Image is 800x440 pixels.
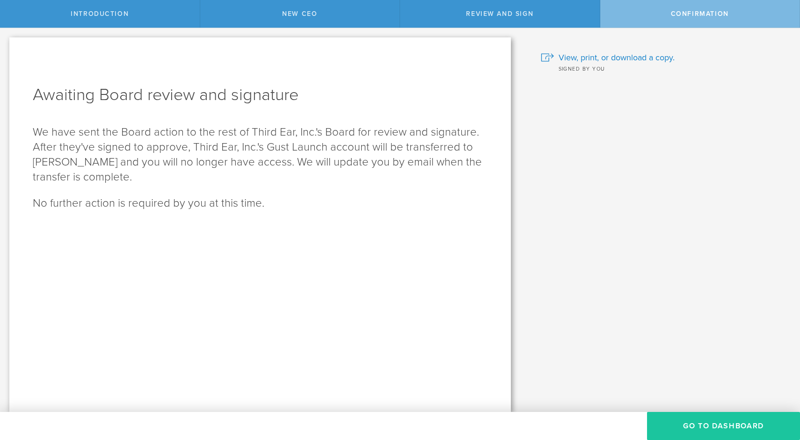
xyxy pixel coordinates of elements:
span: View, print, or download a copy. [559,51,675,64]
p: No further action is required by you at this time. [33,196,487,211]
span: Confirmation [671,10,729,18]
span: Introduction [71,10,129,18]
div: Signed by you [541,64,786,73]
span: Review and Sign [466,10,533,18]
p: We have sent the Board action to the rest of Third Ear, Inc.'s Board for review and signature. Af... [33,125,487,185]
h1: Awaiting Board review and signature [33,84,487,106]
span: New CEO [282,10,317,18]
button: Go To Dashboard [647,412,800,440]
